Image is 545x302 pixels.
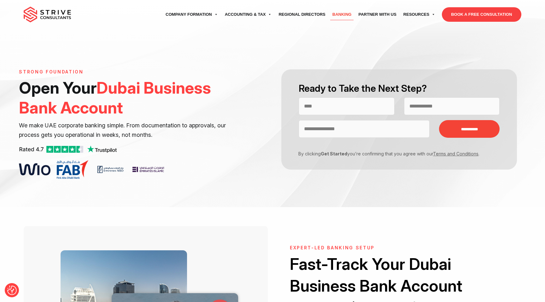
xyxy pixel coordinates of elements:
img: Revisit consent button [7,286,17,295]
p: We make UAE corporate banking simple. From documentation to approvals, our process gets you opera... [19,121,237,140]
button: Consent Preferences [7,286,17,295]
a: Resources [400,6,439,23]
a: Partner with Us [355,6,400,23]
img: v3 [57,160,88,179]
a: Banking [329,6,355,23]
a: Terms and Conditions [433,151,478,156]
h2: Ready to Take the Next Step? [299,82,500,95]
p: By clicking you’re confirming that you agree with our . [294,150,495,157]
a: BOOK A FREE CONSULTATION [442,7,521,22]
h1: Open Your [19,78,237,118]
img: v2 [95,164,126,176]
span: Dubai Business Bank Account [19,78,211,117]
h6: STRONG FOUNDATION [19,69,237,75]
form: Contact form [272,69,526,170]
h2: Fast-Track Your Dubai Business Bank Account [290,253,509,297]
img: v4 [132,167,164,172]
img: main-logo.svg [24,7,71,22]
a: Company Formation [162,6,221,23]
strong: Get Started [321,151,347,156]
img: v1 [19,163,50,175]
a: Accounting & Tax [221,6,275,23]
a: Regional Directors [275,6,329,23]
h6: Expert-led banking setup [290,245,509,251]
